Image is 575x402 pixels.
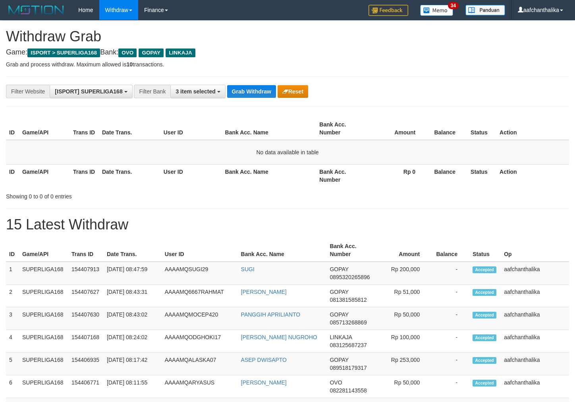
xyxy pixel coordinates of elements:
[19,307,68,330] td: SUPERLIGA168
[241,266,255,272] a: SUGI
[473,289,496,296] span: Accepted
[104,375,162,398] td: [DATE] 08:11:55
[6,217,569,233] h1: 15 Latest Withdraw
[176,88,215,95] span: 3 item selected
[496,164,569,187] th: Action
[375,285,432,307] td: Rp 51,000
[330,387,367,394] span: Copy 082281143558 to clipboard
[162,307,238,330] td: AAAAMQMOCEP420
[104,353,162,375] td: [DATE] 08:17:42
[162,285,238,307] td: AAAAMQ6667RAHMAT
[375,375,432,398] td: Rp 50,000
[330,297,367,303] span: Copy 081381585812 to clipboard
[6,307,19,330] td: 3
[99,117,160,140] th: Date Trans.
[501,353,569,375] td: aafchanthalika
[316,164,367,187] th: Bank Acc. Number
[6,189,233,200] div: Showing 0 to 0 of 0 entries
[330,334,352,340] span: LINKAJA
[241,357,287,363] a: ASEP DWISAPTO
[241,289,287,295] a: [PERSON_NAME]
[99,164,160,187] th: Date Trans.
[19,330,68,353] td: SUPERLIGA168
[432,285,469,307] td: -
[448,2,459,9] span: 34
[369,5,408,16] img: Feedback.jpg
[241,379,287,386] a: [PERSON_NAME]
[134,85,170,98] div: Filter Bank
[162,375,238,398] td: AAAAMQARYASUS
[19,164,70,187] th: Game/API
[50,85,132,98] button: [ISPORT] SUPERLIGA168
[465,5,505,16] img: panduan.png
[375,330,432,353] td: Rp 100,000
[162,330,238,353] td: AAAAMQODGHOKI17
[104,307,162,330] td: [DATE] 08:43:02
[162,353,238,375] td: AAAAMQALASKA07
[170,85,225,98] button: 3 item selected
[162,262,238,285] td: AAAAMQSUGI29
[68,262,104,285] td: 154407913
[6,117,19,140] th: ID
[501,262,569,285] td: aafchanthalika
[375,353,432,375] td: Rp 253,000
[6,60,569,68] p: Grab and process withdraw. Maximum allowed is transactions.
[330,266,348,272] span: GOPAY
[427,117,467,140] th: Balance
[104,330,162,353] td: [DATE] 08:24:02
[278,85,308,98] button: Reset
[160,164,222,187] th: User ID
[6,85,50,98] div: Filter Website
[316,117,367,140] th: Bank Acc. Number
[330,311,348,318] span: GOPAY
[68,375,104,398] td: 154406771
[70,164,99,187] th: Trans ID
[420,5,453,16] img: Button%20Memo.svg
[432,307,469,330] td: -
[68,330,104,353] td: 154407168
[367,117,427,140] th: Amount
[330,357,348,363] span: GOPAY
[330,289,348,295] span: GOPAY
[330,365,367,371] span: Copy 089518179317 to clipboard
[375,239,432,262] th: Amount
[432,262,469,285] td: -
[501,285,569,307] td: aafchanthalika
[367,164,427,187] th: Rp 0
[104,262,162,285] td: [DATE] 08:47:59
[467,117,496,140] th: Status
[375,262,432,285] td: Rp 200,000
[432,330,469,353] td: -
[6,140,569,165] td: No data available in table
[27,49,100,57] span: ISPORT > SUPERLIGA168
[19,353,68,375] td: SUPERLIGA168
[501,375,569,398] td: aafchanthalika
[241,311,301,318] a: PANGGIH APRILIANTO
[6,49,569,56] h4: Game: Bank:
[68,239,104,262] th: Trans ID
[432,353,469,375] td: -
[104,285,162,307] td: [DATE] 08:43:31
[6,353,19,375] td: 5
[375,307,432,330] td: Rp 50,000
[19,285,68,307] td: SUPERLIGA168
[473,380,496,386] span: Accepted
[68,307,104,330] td: 154407630
[330,342,367,348] span: Copy 083125687237 to clipboard
[473,357,496,364] span: Accepted
[473,334,496,341] span: Accepted
[326,239,375,262] th: Bank Acc. Number
[70,117,99,140] th: Trans ID
[501,330,569,353] td: aafchanthalika
[19,117,70,140] th: Game/API
[6,29,569,45] h1: Withdraw Grab
[6,164,19,187] th: ID
[19,375,68,398] td: SUPERLIGA168
[162,239,238,262] th: User ID
[330,319,367,326] span: Copy 085713268869 to clipboard
[473,266,496,273] span: Accepted
[19,239,68,262] th: Game/API
[473,312,496,318] span: Accepted
[432,375,469,398] td: -
[427,164,467,187] th: Balance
